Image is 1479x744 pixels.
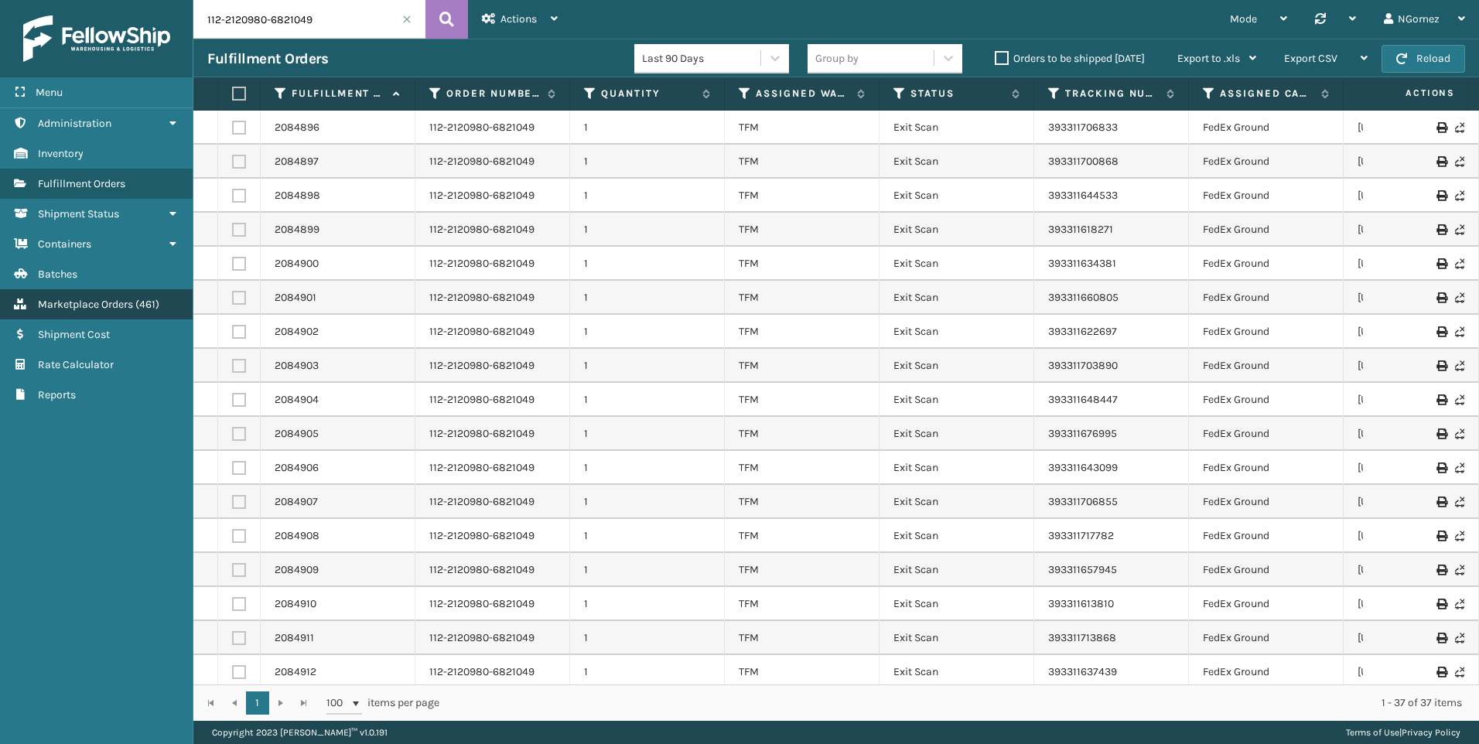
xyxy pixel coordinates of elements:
[275,120,319,135] a: 2084896
[570,587,725,621] td: 1
[880,451,1034,485] td: Exit Scan
[1048,427,1117,440] a: 393311676995
[1455,565,1464,575] i: Never Shipped
[570,485,725,519] td: 1
[429,290,535,305] a: 112-2120980-6821049
[326,691,439,715] span: items per page
[1455,462,1464,473] i: Never Shipped
[1455,258,1464,269] i: Never Shipped
[725,179,880,213] td: TFM
[1048,325,1117,338] a: 393311622697
[1436,428,1446,439] i: Print Label
[1189,145,1344,179] td: FedEx Ground
[1455,394,1464,405] i: Never Shipped
[275,460,319,476] a: 2084906
[23,15,170,62] img: logo
[1455,224,1464,235] i: Never Shipped
[1284,52,1337,65] span: Export CSV
[570,621,725,655] td: 1
[1189,315,1344,349] td: FedEx Ground
[429,256,535,271] a: 112-2120980-6821049
[1455,122,1464,133] i: Never Shipped
[207,49,328,68] h3: Fulfillment Orders
[1436,667,1446,677] i: Print Label
[880,417,1034,451] td: Exit Scan
[570,417,725,451] td: 1
[275,324,319,340] a: 2084902
[275,392,319,408] a: 2084904
[815,50,859,67] div: Group by
[275,222,319,237] a: 2084899
[601,87,695,101] label: Quantity
[1048,189,1118,202] a: 393311644533
[1048,563,1117,576] a: 393311657945
[725,281,880,315] td: TFM
[429,358,535,374] a: 112-2120980-6821049
[1189,247,1344,281] td: FedEx Ground
[38,328,110,341] span: Shipment Cost
[1048,257,1116,270] a: 393311634381
[429,154,535,169] a: 112-2120980-6821049
[880,485,1034,519] td: Exit Scan
[570,383,725,417] td: 1
[1065,87,1159,101] label: Tracking Number
[1189,111,1344,145] td: FedEx Ground
[1455,190,1464,201] i: Never Shipped
[880,111,1034,145] td: Exit Scan
[1230,12,1257,26] span: Mode
[275,528,319,544] a: 2084908
[1346,721,1460,744] div: |
[1455,497,1464,507] i: Never Shipped
[429,188,535,203] a: 112-2120980-6821049
[880,587,1034,621] td: Exit Scan
[570,213,725,247] td: 1
[38,268,77,281] span: Batches
[38,117,111,130] span: Administration
[1455,156,1464,167] i: Never Shipped
[1048,461,1118,474] a: 393311643099
[1048,631,1116,644] a: 393311713868
[1436,565,1446,575] i: Print Label
[880,621,1034,655] td: Exit Scan
[36,86,63,99] span: Menu
[135,298,159,311] span: ( 461 )
[429,630,535,646] a: 112-2120980-6821049
[725,485,880,519] td: TFM
[880,519,1034,553] td: Exit Scan
[1048,495,1118,508] a: 393311706855
[1189,553,1344,587] td: FedEx Ground
[38,237,91,251] span: Containers
[570,145,725,179] td: 1
[446,87,540,101] label: Order Number
[38,147,84,160] span: Inventory
[1189,349,1344,383] td: FedEx Ground
[1455,292,1464,303] i: Never Shipped
[1048,393,1118,406] a: 393311648447
[725,621,880,655] td: TFM
[1436,531,1446,541] i: Print Label
[429,494,535,510] a: 112-2120980-6821049
[38,388,76,401] span: Reports
[880,179,1034,213] td: Exit Scan
[1436,462,1446,473] i: Print Label
[570,247,725,281] td: 1
[1436,394,1446,405] i: Print Label
[880,281,1034,315] td: Exit Scan
[1436,224,1446,235] i: Print Label
[1436,599,1446,609] i: Print Label
[725,587,880,621] td: TFM
[461,695,1462,711] div: 1 - 37 of 37 items
[1048,291,1119,304] a: 393311660805
[880,383,1034,417] td: Exit Scan
[725,553,880,587] td: TFM
[1177,52,1240,65] span: Export to .xls
[429,120,535,135] a: 112-2120980-6821049
[880,553,1034,587] td: Exit Scan
[725,417,880,451] td: TFM
[1048,597,1114,610] a: 393311613810
[880,655,1034,689] td: Exit Scan
[725,349,880,383] td: TFM
[570,519,725,553] td: 1
[725,451,880,485] td: TFM
[275,154,319,169] a: 2084897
